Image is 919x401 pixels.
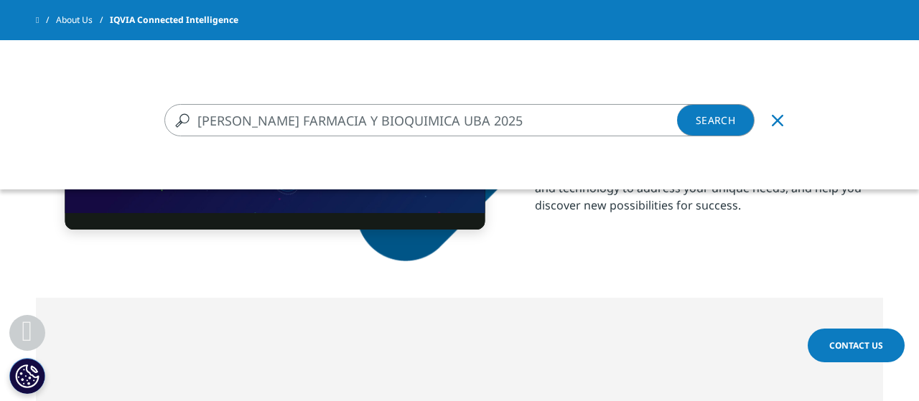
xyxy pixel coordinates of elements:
[772,115,783,126] svg: Clear
[110,7,238,33] span: IQVIA Connected Intelligence
[9,358,45,394] button: Configuración de cookies
[677,104,755,136] a: Search
[56,7,110,33] a: About Us
[164,104,713,136] input: Search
